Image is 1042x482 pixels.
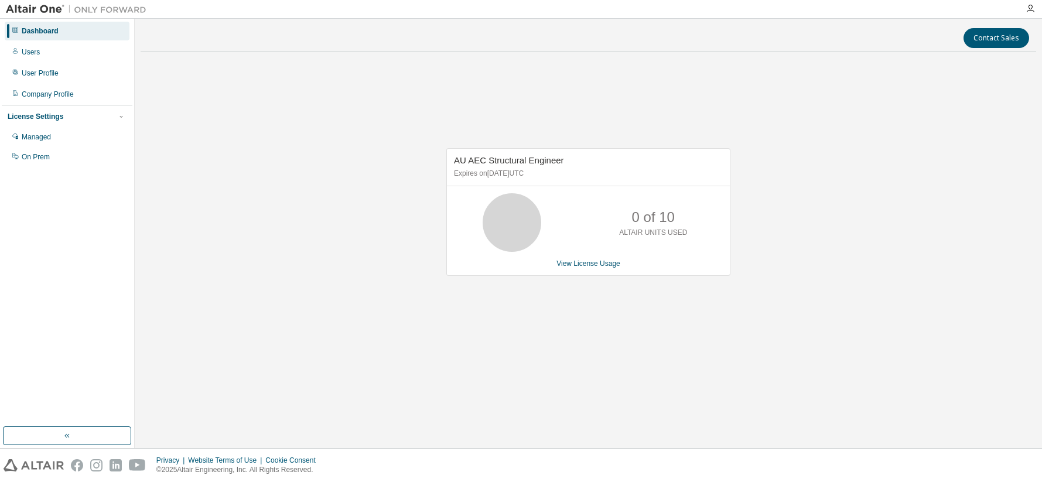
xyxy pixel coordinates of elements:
img: facebook.svg [71,459,83,471]
div: Company Profile [22,90,74,99]
div: On Prem [22,152,50,162]
p: Expires on [DATE] UTC [454,169,720,179]
div: License Settings [8,112,63,121]
div: Privacy [156,456,188,465]
img: altair_logo.svg [4,459,64,471]
img: Altair One [6,4,152,15]
img: youtube.svg [129,459,146,471]
a: View License Usage [556,259,620,268]
div: Dashboard [22,26,59,36]
p: © 2025 Altair Engineering, Inc. All Rights Reserved. [156,465,323,475]
button: Contact Sales [964,28,1029,48]
img: instagram.svg [90,459,103,471]
img: linkedin.svg [110,459,122,471]
p: 0 of 10 [632,207,675,227]
div: User Profile [22,69,59,78]
div: Website Terms of Use [188,456,265,465]
span: AU AEC Structural Engineer [454,155,564,165]
div: Managed [22,132,51,142]
div: Cookie Consent [265,456,322,465]
p: ALTAIR UNITS USED [619,228,687,238]
div: Users [22,47,40,57]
